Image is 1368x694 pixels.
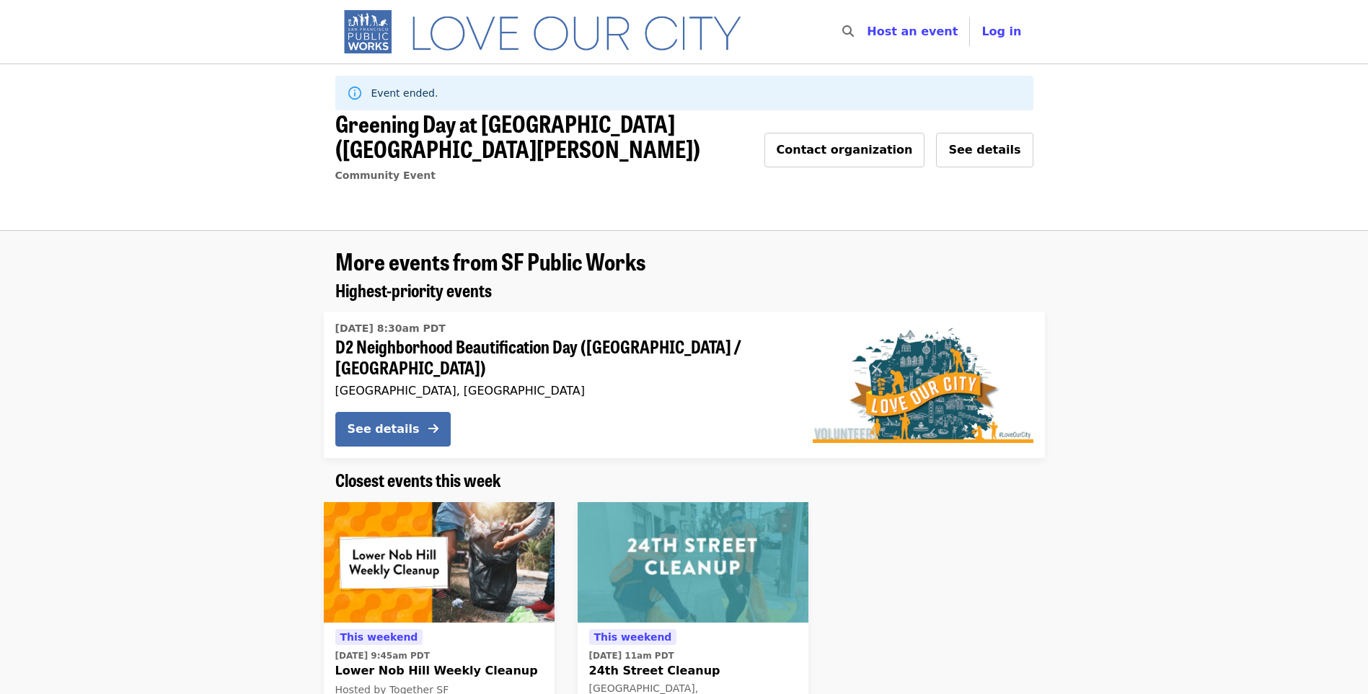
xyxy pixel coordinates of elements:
[842,25,854,38] i: search icon
[335,384,790,397] div: [GEOGRAPHIC_DATA], [GEOGRAPHIC_DATA]
[335,649,430,662] time: [DATE] 9:45am PDT
[335,244,645,278] span: More events from SF Public Works
[335,662,543,680] span: Lower Nob Hill Weekly Cleanup
[335,467,501,492] span: Closest events this week
[335,9,763,55] img: SF Public Works - Home
[589,649,674,662] time: [DATE] 11am PDT
[764,133,925,167] button: Contact organization
[936,133,1033,167] button: See details
[340,631,418,643] span: This weekend
[335,321,446,336] time: [DATE] 8:30am PDT
[589,662,797,680] span: 24th Street Cleanup
[335,470,501,491] a: Closest events this week
[335,170,436,181] a: Community Event
[862,14,874,49] input: Search
[335,106,700,165] span: Greening Day at [GEOGRAPHIC_DATA] ([GEOGRAPHIC_DATA][PERSON_NAME])
[348,421,420,438] div: See details
[335,277,492,302] span: Highest-priority events
[813,328,1033,443] img: D2 Neighborhood Beautification Day (Russian Hill / Fillmore) organized by SF Public Works
[578,502,808,623] img: 24th Street Cleanup organized by SF Public Works
[428,422,438,436] i: arrow-right icon
[867,25,958,38] a: Host an event
[594,631,672,643] span: This weekend
[981,25,1021,38] span: Log in
[777,143,913,157] span: Contact organization
[324,502,555,623] img: Lower Nob Hill Weekly Cleanup organized by Together SF
[335,336,790,378] span: D2 Neighborhood Beautification Day ([GEOGRAPHIC_DATA] / [GEOGRAPHIC_DATA])
[335,412,451,447] button: See details
[324,470,1045,491] div: Closest events this week
[948,143,1020,157] span: See details
[371,87,438,99] span: Event ended.
[970,17,1033,46] button: Log in
[324,312,1045,458] a: See details for "D2 Neighborhood Beautification Day (Russian Hill / Fillmore)"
